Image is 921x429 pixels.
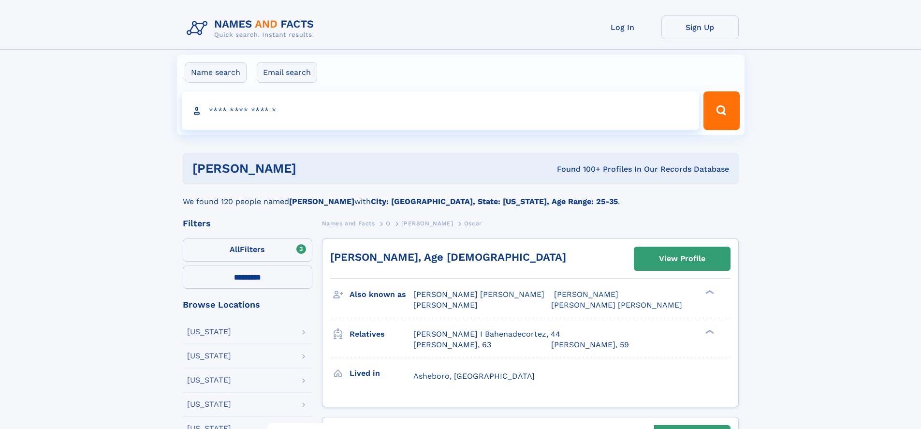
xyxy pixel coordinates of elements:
[386,217,391,229] a: O
[703,289,715,296] div: ❯
[183,184,739,207] div: We found 120 people named with .
[192,163,427,175] h1: [PERSON_NAME]
[703,328,715,335] div: ❯
[401,217,453,229] a: [PERSON_NAME]
[371,197,618,206] b: City: [GEOGRAPHIC_DATA], State: [US_STATE], Age Range: 25-35
[703,91,739,130] button: Search Button
[182,91,700,130] input: search input
[187,400,231,408] div: [US_STATE]
[289,197,354,206] b: [PERSON_NAME]
[187,352,231,360] div: [US_STATE]
[322,217,375,229] a: Names and Facts
[634,247,730,270] a: View Profile
[183,219,312,228] div: Filters
[413,290,544,299] span: [PERSON_NAME] [PERSON_NAME]
[350,326,413,342] h3: Relatives
[187,328,231,336] div: [US_STATE]
[551,300,682,310] span: [PERSON_NAME] [PERSON_NAME]
[187,376,231,384] div: [US_STATE]
[464,220,482,227] span: Oscar
[554,290,618,299] span: [PERSON_NAME]
[659,248,705,270] div: View Profile
[183,15,322,42] img: Logo Names and Facts
[413,371,535,381] span: Asheboro, [GEOGRAPHIC_DATA]
[350,286,413,303] h3: Also known as
[350,365,413,382] h3: Lived in
[330,251,566,263] a: [PERSON_NAME], Age [DEMOGRAPHIC_DATA]
[401,220,453,227] span: [PERSON_NAME]
[185,62,247,83] label: Name search
[257,62,317,83] label: Email search
[183,238,312,262] label: Filters
[183,300,312,309] div: Browse Locations
[551,340,629,350] a: [PERSON_NAME], 59
[413,300,478,310] span: [PERSON_NAME]
[584,15,661,39] a: Log In
[413,340,491,350] a: [PERSON_NAME], 63
[426,164,729,175] div: Found 100+ Profiles In Our Records Database
[661,15,739,39] a: Sign Up
[386,220,391,227] span: O
[230,245,240,254] span: All
[413,329,560,340] a: [PERSON_NAME] I Bahenadecortez, 44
